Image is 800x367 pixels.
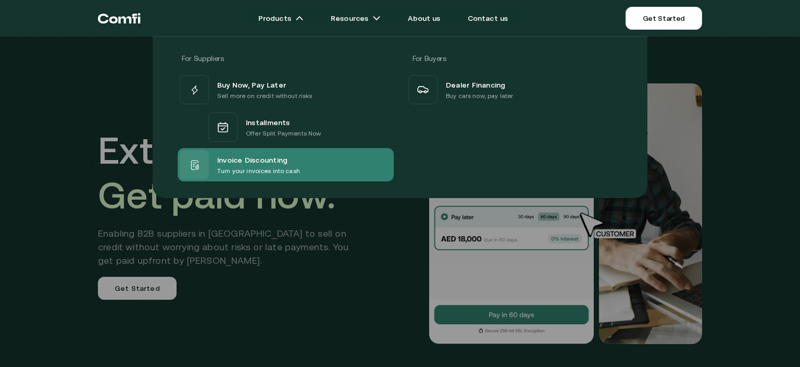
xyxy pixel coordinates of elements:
a: About us [395,8,453,29]
span: Invoice Discounting [217,153,287,166]
a: Resourcesarrow icons [318,8,393,29]
a: Return to the top of the Comfi home page [98,3,141,34]
a: Get Started [626,7,702,30]
a: InstallmentsOffer Split Payments Now [178,106,394,148]
a: Buy Now, Pay LaterSell more on credit without risks [178,73,394,106]
span: For Suppliers [182,54,223,63]
a: Productsarrow icons [246,8,316,29]
span: Buy Now, Pay Later [217,78,286,91]
span: Dealer Financing [446,78,506,91]
a: Dealer FinancingBuy cars now, pay later [406,73,622,106]
img: arrow icons [372,14,381,22]
img: arrow icons [295,14,304,22]
p: Turn your invoices into cash [217,166,300,176]
p: Sell more on credit without risks [217,91,312,101]
span: Installments [246,116,290,128]
a: Invoice DiscountingTurn your invoices into cash [178,148,394,181]
p: Offer Split Payments Now [246,128,321,139]
span: For Buyers [413,54,446,63]
a: Contact us [455,8,521,29]
p: Buy cars now, pay later [446,91,513,101]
